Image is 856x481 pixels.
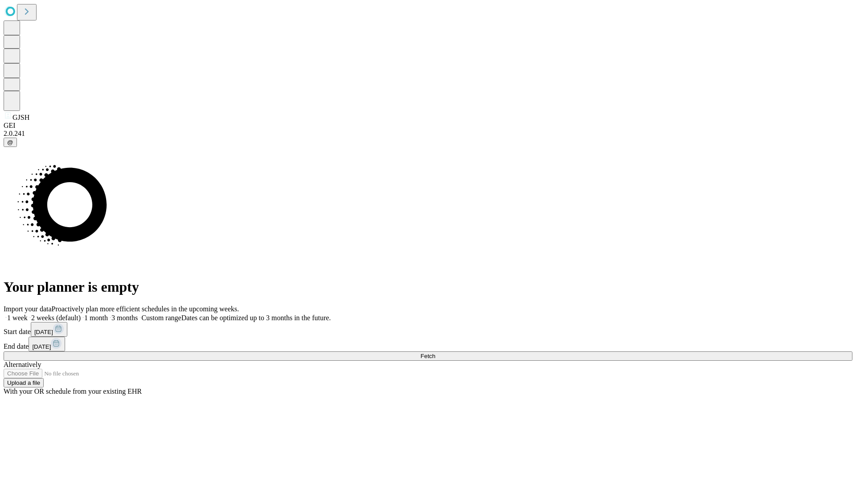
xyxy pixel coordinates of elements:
div: 2.0.241 [4,130,852,138]
button: [DATE] [31,322,67,337]
span: [DATE] [34,329,53,335]
button: Upload a file [4,378,44,387]
div: End date [4,337,852,351]
button: Fetch [4,351,852,361]
div: GEI [4,122,852,130]
span: 2 weeks (default) [31,314,81,322]
span: Dates can be optimized up to 3 months in the future. [181,314,331,322]
div: Start date [4,322,852,337]
span: Proactively plan more efficient schedules in the upcoming weeks. [52,305,239,313]
button: [DATE] [29,337,65,351]
span: Import your data [4,305,52,313]
span: GJSH [12,114,29,121]
span: 1 week [7,314,28,322]
span: @ [7,139,13,146]
span: [DATE] [32,343,51,350]
span: 1 month [84,314,108,322]
span: Fetch [420,353,435,359]
h1: Your planner is empty [4,279,852,295]
button: @ [4,138,17,147]
span: Custom range [141,314,181,322]
span: Alternatively [4,361,41,368]
span: 3 months [111,314,138,322]
span: With your OR schedule from your existing EHR [4,387,142,395]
